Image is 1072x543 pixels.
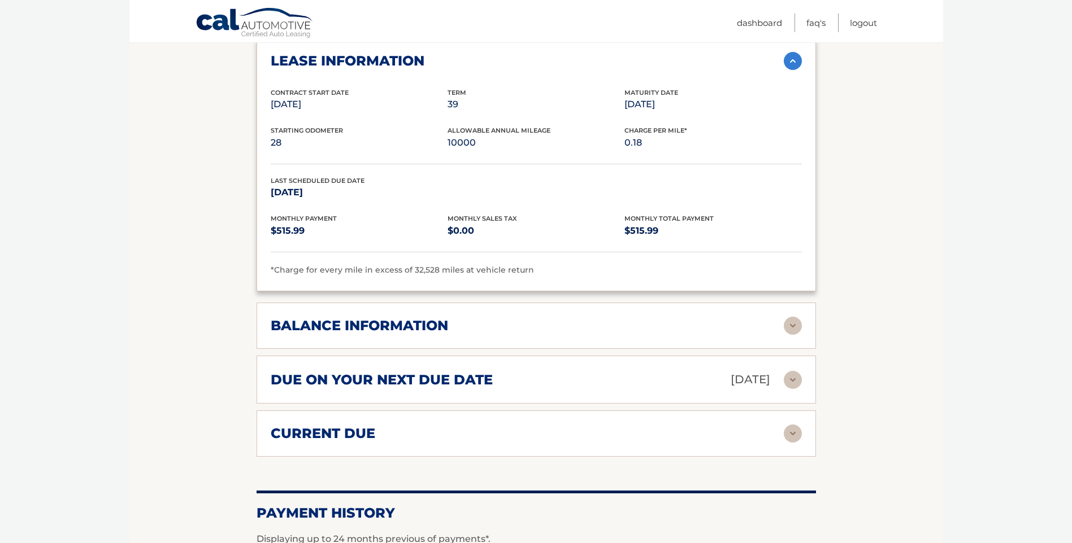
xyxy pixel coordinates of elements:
[271,52,424,69] h2: lease information
[731,370,770,389] p: [DATE]
[271,223,448,239] p: $515.99
[271,265,534,275] span: *Charge for every mile in excess of 32,528 miles at vehicle return
[271,317,448,334] h2: balance information
[271,371,493,388] h2: due on your next due date
[271,126,343,134] span: Starting Odometer
[271,135,448,151] p: 28
[784,317,802,335] img: accordion-rest.svg
[448,223,624,239] p: $0.00
[784,424,802,443] img: accordion-rest.svg
[271,425,375,442] h2: current due
[624,97,801,112] p: [DATE]
[448,214,517,222] span: Monthly Sales Tax
[257,505,816,522] h2: Payment History
[271,214,337,222] span: Monthly Payment
[271,185,448,200] p: [DATE]
[448,97,624,112] p: 39
[624,135,801,151] p: 0.18
[784,52,802,70] img: accordion-active.svg
[624,214,714,222] span: Monthly Total Payment
[624,223,801,239] p: $515.99
[271,89,349,97] span: Contract Start Date
[271,97,448,112] p: [DATE]
[737,14,782,32] a: Dashboard
[448,135,624,151] p: 10000
[784,371,802,389] img: accordion-rest.svg
[448,126,550,134] span: Allowable Annual Mileage
[624,89,678,97] span: Maturity Date
[196,7,314,40] a: Cal Automotive
[271,177,364,185] span: Last Scheduled Due Date
[850,14,877,32] a: Logout
[448,89,466,97] span: Term
[624,126,687,134] span: Charge Per Mile*
[806,14,826,32] a: FAQ's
